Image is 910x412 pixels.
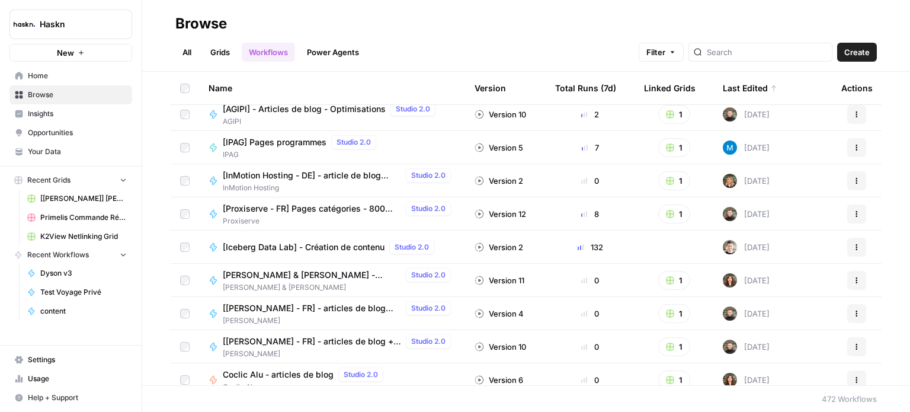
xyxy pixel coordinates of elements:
a: Browse [9,85,132,104]
img: xlx1vc11lo246mpl6i14p9z1ximr [723,140,737,155]
span: Home [28,71,127,81]
input: Search [707,46,827,58]
span: K2View Netlinking Grid [40,231,127,242]
img: 5szy29vhbbb2jvrzb4fwf88ktdwm [723,240,737,254]
a: K2View Netlinking Grid [22,227,132,246]
img: wbc4lf7e8no3nva14b2bd9f41fnh [723,273,737,288]
button: Create [837,43,877,62]
a: Home [9,66,132,85]
span: [Proxiserve - FR] Pages catégories - 800 mots sans FAQ [223,203,401,215]
div: Version 6 [475,374,523,386]
span: [PERSON_NAME] & [PERSON_NAME] [223,282,456,293]
span: Recent Workflows [27,250,89,260]
span: Usage [28,373,127,384]
button: 1 [658,171,690,190]
a: Dyson v3 [22,264,132,283]
button: 1 [658,205,690,223]
div: 0 [555,374,625,386]
img: udf09rtbz9abwr5l4z19vkttxmie [723,340,737,354]
div: Total Runs (7d) [555,72,616,104]
a: Usage [9,369,132,388]
span: Insights [28,108,127,119]
button: Recent Grids [9,171,132,189]
span: Studio 2.0 [344,369,378,380]
span: Studio 2.0 [411,336,446,347]
a: Settings [9,350,132,369]
span: Proxiserve [223,216,456,226]
div: [DATE] [723,140,770,155]
span: Settings [28,354,127,365]
div: Version 4 [475,308,524,320]
a: Coclic Alu - articles de blogStudio 2.0Coclic Alu [209,368,456,392]
img: wbc4lf7e8no3nva14b2bd9f41fnh [723,373,737,387]
button: Workspace: Haskn [9,9,132,39]
span: Studio 2.0 [395,242,429,253]
span: Browse [28,90,127,100]
span: Primelis Commande Rédaction Netlinking (2).csv [40,212,127,223]
div: 7 [555,142,625,154]
div: 2 [555,108,625,120]
a: Grids [203,43,237,62]
span: Studio 2.0 [411,170,446,181]
a: [PERSON_NAME] & [PERSON_NAME] - Optimization pages for LLMsStudio 2.0[PERSON_NAME] & [PERSON_NAME] [209,268,456,293]
span: Recent Grids [27,175,71,186]
a: Power Agents [300,43,366,62]
span: content [40,306,127,317]
button: Recent Workflows [9,246,132,264]
div: [DATE] [723,273,770,288]
span: [[PERSON_NAME]] [PERSON_NAME] & [PERSON_NAME] Test Grid (2) [40,193,127,204]
span: AGIPI [223,116,440,127]
span: Create [844,46,870,58]
div: 132 [555,241,625,253]
a: [Proxiserve - FR] Pages catégories - 800 mots sans FAQStudio 2.0Proxiserve [209,202,456,226]
span: [Iceberg Data Lab] - Création de contenu [223,241,384,253]
span: InMotion Hosting [223,183,456,193]
span: Filter [646,46,665,58]
img: udf09rtbz9abwr5l4z19vkttxmie [723,207,737,221]
button: 1 [658,105,690,124]
span: Studio 2.0 [337,137,371,148]
div: Version 12 [475,208,526,220]
span: Your Data [28,146,127,157]
a: content [22,302,132,321]
a: [[PERSON_NAME] - FR] - articles de blog + actualitésStudio 2.0[PERSON_NAME] [209,334,456,359]
span: [[PERSON_NAME] - FR] - articles de blog (optimisation) [223,302,401,314]
button: Help + Support [9,388,132,407]
div: Name [209,72,456,104]
img: Haskn Logo [14,14,35,35]
button: 1 [658,271,690,290]
a: Workflows [242,43,295,62]
div: Last Edited [723,72,777,104]
div: [DATE] [723,240,770,254]
span: [IPAG] Pages programmes [223,136,326,148]
div: Version 10 [475,341,526,353]
span: [[PERSON_NAME] - FR] - articles de blog + actualités [223,336,401,347]
div: 0 [555,341,625,353]
img: ziyu4k121h9vid6fczkx3ylgkuqx [723,174,737,188]
div: [DATE] [723,306,770,321]
img: udf09rtbz9abwr5l4z19vkttxmie [723,107,737,122]
span: Studio 2.0 [411,303,446,314]
span: Studio 2.0 [396,104,430,114]
div: [DATE] [723,174,770,188]
span: Dyson v3 [40,268,127,279]
div: 0 [555,175,625,187]
img: udf09rtbz9abwr5l4z19vkttxmie [723,306,737,321]
div: Version 2 [475,241,523,253]
div: Version 11 [475,274,524,286]
span: Test Voyage Privé [40,287,127,298]
div: Version [475,72,506,104]
button: Filter [639,43,684,62]
span: Opportunities [28,127,127,138]
span: Coclic Alu [223,382,388,392]
a: Test Voyage Privé [22,283,132,302]
span: Haskn [40,18,111,30]
span: [AGIPI] - Articles de blog - Optimisations [223,103,386,115]
div: Version 5 [475,142,523,154]
span: Coclic Alu - articles de blog [223,369,334,381]
button: 1 [658,371,690,389]
div: Version 2 [475,175,523,187]
a: [IPAG] Pages programmesStudio 2.0IPAG [209,135,456,160]
div: 0 [555,274,625,286]
div: 8 [555,208,625,220]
